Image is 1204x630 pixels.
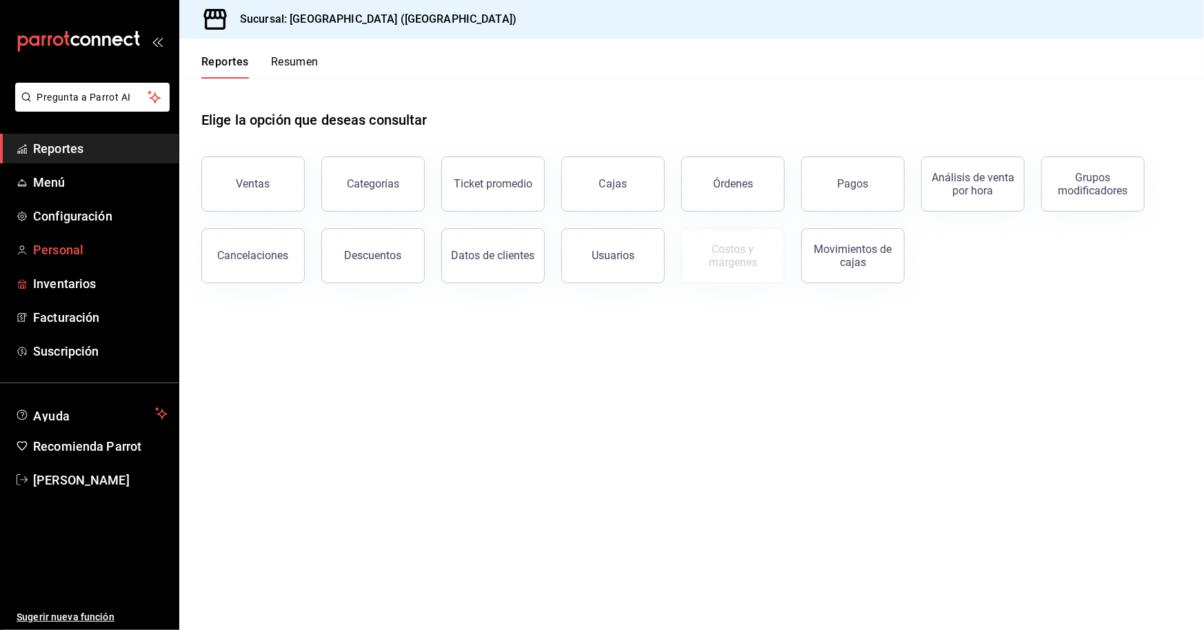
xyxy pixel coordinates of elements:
[10,100,170,114] a: Pregunta a Parrot AI
[33,139,168,158] span: Reportes
[441,156,545,212] button: Ticket promedio
[810,243,896,269] div: Movimientos de cajas
[201,55,319,79] div: navigation tabs
[1050,171,1136,197] div: Grupos modificadores
[452,249,535,262] div: Datos de clientes
[33,405,150,422] span: Ayuda
[561,156,665,212] a: Cajas
[33,342,168,360] span: Suscripción
[201,228,305,283] button: Cancelaciones
[921,156,1025,212] button: Análisis de venta por hora
[347,177,399,190] div: Categorías
[237,177,270,190] div: Ventas
[33,274,168,293] span: Inventarios
[33,207,168,225] span: Configuración
[33,471,168,489] span: [PERSON_NAME]
[218,249,289,262] div: Cancelaciones
[201,110,428,130] h1: Elige la opción que deseas consultar
[592,249,634,262] div: Usuarios
[801,156,905,212] button: Pagos
[33,437,168,456] span: Recomienda Parrot
[681,156,785,212] button: Órdenes
[930,171,1016,197] div: Análisis de venta por hora
[201,55,249,79] button: Reportes
[561,228,665,283] button: Usuarios
[454,177,532,190] div: Ticket promedio
[17,610,168,624] span: Sugerir nueva función
[201,156,305,212] button: Ventas
[33,173,168,192] span: Menú
[681,228,785,283] button: Contrata inventarios para ver este reporte
[152,36,163,47] button: open_drawer_menu
[33,308,168,327] span: Facturación
[321,156,425,212] button: Categorías
[713,177,753,190] div: Órdenes
[33,241,168,259] span: Personal
[229,11,516,28] h3: Sucursal: [GEOGRAPHIC_DATA] ([GEOGRAPHIC_DATA])
[321,228,425,283] button: Descuentos
[345,249,402,262] div: Descuentos
[801,228,905,283] button: Movimientos de cajas
[599,176,628,192] div: Cajas
[15,83,170,112] button: Pregunta a Parrot AI
[37,90,148,105] span: Pregunta a Parrot AI
[441,228,545,283] button: Datos de clientes
[690,243,776,269] div: Costos y márgenes
[1041,156,1145,212] button: Grupos modificadores
[271,55,319,79] button: Resumen
[838,177,869,190] div: Pagos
